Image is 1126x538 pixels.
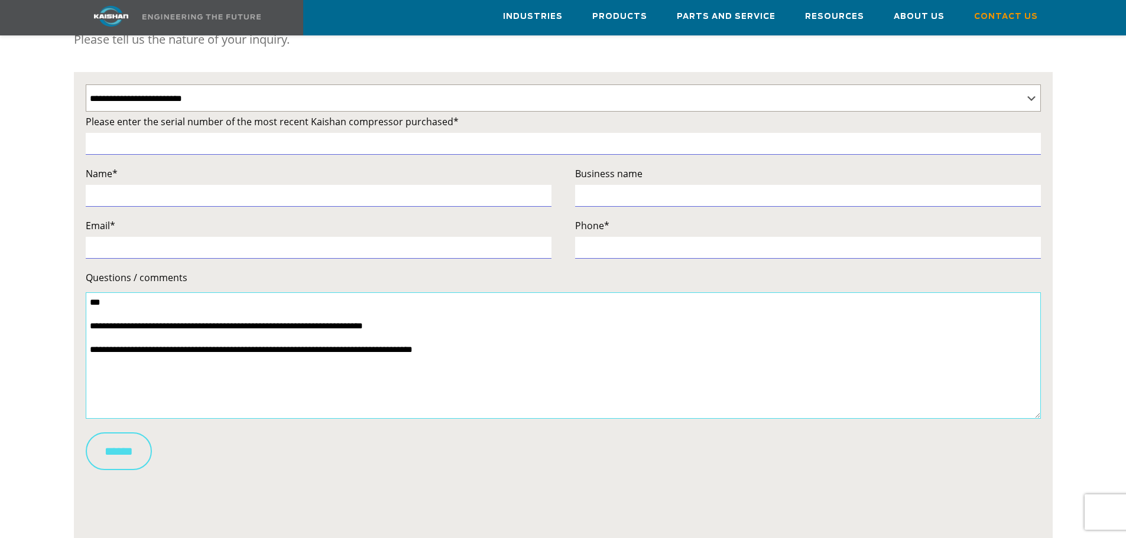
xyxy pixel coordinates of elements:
span: Contact Us [974,10,1038,24]
a: Parts and Service [677,1,775,32]
span: Parts and Service [677,10,775,24]
label: Business name [575,165,1041,182]
a: Industries [503,1,563,32]
span: Resources [805,10,864,24]
img: kaishan logo [67,6,155,27]
a: Contact Us [974,1,1038,32]
a: Products [592,1,647,32]
span: Industries [503,10,563,24]
a: Resources [805,1,864,32]
label: Please enter the serial number of the most recent Kaishan compressor purchased* [86,113,1041,130]
a: About Us [894,1,945,32]
label: Email* [86,217,551,234]
p: Please tell us the nature of your inquiry. [74,28,1053,51]
span: Products [592,10,647,24]
span: About Us [894,10,945,24]
img: Engineering the future [142,14,261,19]
label: Name* [86,165,551,182]
label: Phone* [575,217,1041,234]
